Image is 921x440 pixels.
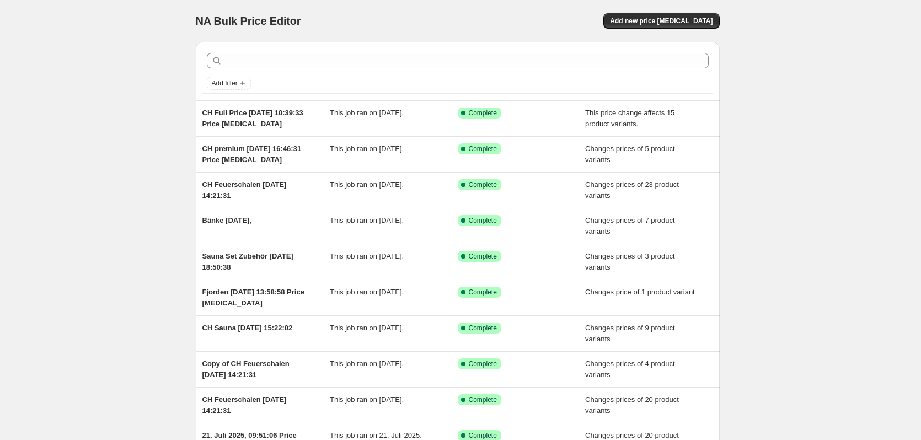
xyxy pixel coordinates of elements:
[469,180,497,189] span: Complete
[202,324,293,332] span: CH Sauna [DATE] 15:22:02
[212,79,238,88] span: Add filter
[469,216,497,225] span: Complete
[330,431,422,439] span: This job ran on 21. Juli 2025.
[330,288,404,296] span: This job ran on [DATE].
[202,216,251,224] span: Bänke [DATE],
[202,288,304,307] span: Fjorden [DATE] 13:58:58 Price [MEDICAL_DATA]
[469,431,497,440] span: Complete
[469,288,497,297] span: Complete
[585,216,675,235] span: Changes prices of 7 product variants
[202,180,287,200] span: CH Feuerschalen [DATE] 14:21:31
[585,288,695,296] span: Changes price of 1 product variant
[469,395,497,404] span: Complete
[202,109,303,128] span: CH Full Price [DATE] 10:39:33 Price [MEDICAL_DATA]
[469,109,497,117] span: Complete
[330,216,404,224] span: This job ran on [DATE].
[469,359,497,368] span: Complete
[330,180,404,189] span: This job ran on [DATE].
[585,144,675,164] span: Changes prices of 5 product variants
[469,252,497,261] span: Complete
[330,252,404,260] span: This job ran on [DATE].
[603,13,719,29] button: Add new price [MEDICAL_DATA]
[202,395,287,415] span: CH Feuerschalen [DATE] 14:21:31
[469,324,497,332] span: Complete
[585,252,675,271] span: Changes prices of 3 product variants
[585,359,675,379] span: Changes prices of 4 product variants
[196,15,301,27] span: NA Bulk Price Editor
[330,109,404,117] span: This job ran on [DATE].
[330,144,404,153] span: This job ran on [DATE].
[610,17,713,25] span: Add new price [MEDICAL_DATA]
[585,395,679,415] span: Changes prices of 20 product variants
[330,359,404,368] span: This job ran on [DATE].
[585,324,675,343] span: Changes prices of 9 product variants
[469,144,497,153] span: Complete
[585,180,679,200] span: Changes prices of 23 product variants
[207,77,251,90] button: Add filter
[330,324,404,332] span: This job ran on [DATE].
[585,109,674,128] span: This price change affects 15 product variants.
[202,144,302,164] span: CH premium [DATE] 16:46:31 Price [MEDICAL_DATA]
[202,359,290,379] span: Copy of CH Feuerschalen [DATE] 14:21:31
[202,252,293,271] span: Sauna Set Zubehör [DATE] 18:50:38
[330,395,404,404] span: This job ran on [DATE].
